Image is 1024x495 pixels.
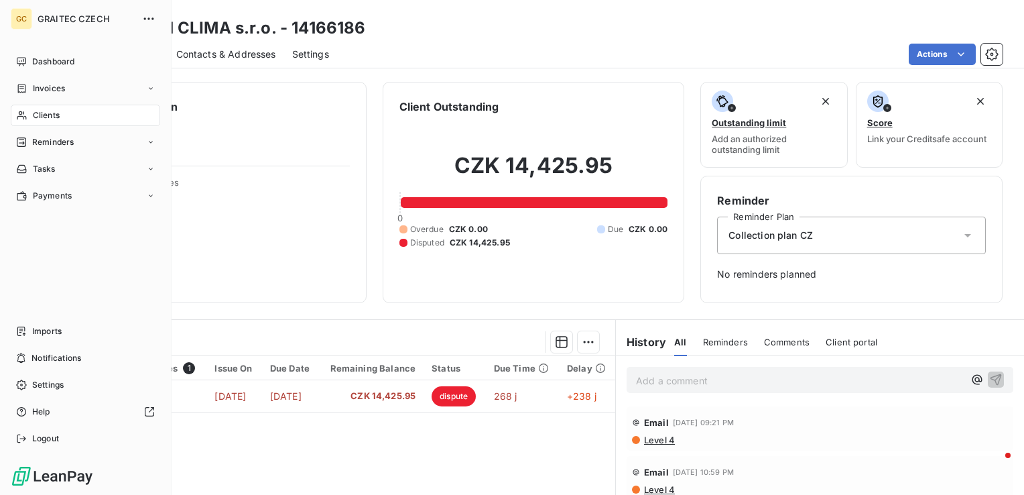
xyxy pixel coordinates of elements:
[432,363,478,374] div: Status
[214,390,246,402] span: [DATE]
[214,363,253,374] div: Issue On
[270,363,312,374] div: Due Date
[673,419,734,427] span: [DATE] 09:21 PM
[494,363,551,374] div: Due Time
[410,237,444,249] span: Disputed
[32,433,59,445] span: Logout
[826,337,877,347] span: Client portal
[867,133,986,144] span: Link your Creditsafe account
[717,192,986,209] h6: Reminder
[81,99,350,115] h6: Client information
[11,401,160,423] a: Help
[909,44,976,65] button: Actions
[11,465,94,487] img: Logo LeanPay
[327,363,415,374] div: Remaining Balance
[728,229,813,242] span: Collection plan CZ
[764,337,810,347] span: Comments
[108,177,350,196] span: Client Properties
[608,223,623,235] span: Due
[700,82,847,168] button: Outstanding limitAdd an authorized outstanding limit
[643,435,675,445] span: Level 4
[32,379,64,391] span: Settings
[703,337,748,347] span: Reminders
[449,223,488,235] span: CZK 0.00
[38,13,134,24] span: GRAITEC CZECH
[11,8,32,30] div: GC
[644,467,669,478] span: Email
[33,163,56,175] span: Tasks
[410,223,444,235] span: Overdue
[32,56,74,68] span: Dashboard
[450,237,510,249] span: CZK 14,425.95
[978,449,1011,482] iframe: Intercom live chat
[32,406,50,418] span: Help
[33,109,60,121] span: Clients
[31,352,81,364] span: Notifications
[183,362,195,374] span: 1
[118,16,365,40] h3: GREEN CLIMA s.r.o. - 14166186
[33,82,65,95] span: Invoices
[629,223,667,235] span: CZK 0.00
[856,82,1003,168] button: ScoreLink your Creditsafe account
[32,325,62,337] span: Imports
[616,334,666,350] h6: History
[494,390,517,402] span: 268 j
[399,152,668,192] h2: CZK 14,425.95
[643,484,675,495] span: Level 4
[399,99,499,115] h6: Client Outstanding
[176,48,276,61] span: Contacts & Addresses
[673,468,734,476] span: [DATE] 10:59 PM
[32,136,74,148] span: Reminders
[270,390,302,402] span: [DATE]
[717,268,986,281] span: No reminders planned
[674,337,686,347] span: All
[712,133,836,155] span: Add an authorized outstanding limit
[644,417,669,428] span: Email
[327,390,415,403] span: CZK 14,425.95
[567,390,596,402] span: +238 j
[712,117,786,128] span: Outstanding limit
[567,363,607,374] div: Delay
[292,48,329,61] span: Settings
[867,117,893,128] span: Score
[33,190,72,202] span: Payments
[432,386,476,406] span: dispute
[397,213,403,223] span: 0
